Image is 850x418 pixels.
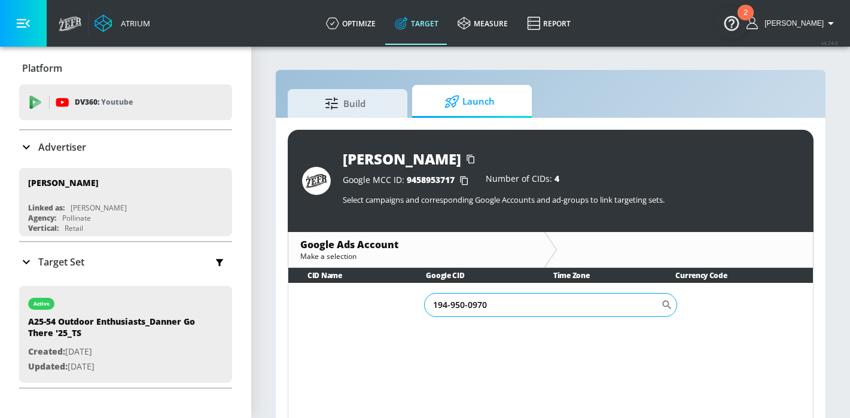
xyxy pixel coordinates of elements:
[101,96,133,108] p: Youtube
[486,175,559,187] div: Number of CIDs:
[407,268,534,283] th: Google CID
[300,251,532,261] div: Make a selection
[300,89,391,118] span: Build
[424,293,661,317] input: Search CID Name or Number
[343,175,474,187] div: Google MCC ID:
[28,223,59,233] div: Vertical:
[19,286,232,383] div: activeA25-54 Outdoor Enthusiasts_Danner Go There '25_TSCreated:[DATE]Updated:[DATE]
[656,268,813,283] th: Currency Code
[715,6,748,39] button: Open Resource Center, 2 new notifications
[19,84,232,120] div: DV360: Youtube
[65,223,83,233] div: Retail
[385,2,448,45] a: Target
[38,255,84,269] p: Target Set
[28,344,196,359] p: [DATE]
[343,149,461,169] div: [PERSON_NAME]
[22,62,62,75] p: Platform
[28,177,99,188] div: [PERSON_NAME]
[116,18,150,29] div: Atrium
[517,2,580,45] a: Report
[28,359,196,374] p: [DATE]
[760,19,824,28] span: login as: Heather.Aleksis@zefr.com
[33,301,50,307] div: active
[747,16,838,30] button: [PERSON_NAME]
[62,213,91,223] div: Pollinate
[95,14,150,32] a: Atrium
[28,361,68,372] span: Updated:
[28,203,65,213] div: Linked as:
[71,203,127,213] div: [PERSON_NAME]
[744,13,748,28] div: 2
[424,87,515,116] span: Launch
[555,173,559,184] span: 4
[19,130,232,164] div: Advertiser
[288,232,544,267] div: Google Ads AccountMake a selection
[448,2,517,45] a: measure
[28,316,196,344] div: A25-54 Outdoor Enthusiasts_Danner Go There '25_TS
[316,2,385,45] a: optimize
[28,213,56,223] div: Agency:
[424,293,677,317] div: Search CID Name or Number
[288,268,407,283] th: CID Name
[19,168,232,236] div: [PERSON_NAME]Linked as:[PERSON_NAME]Agency:PollinateVertical:Retail
[343,194,799,205] p: Select campaigns and corresponding Google Accounts and ad-groups to link targeting sets.
[300,238,532,251] div: Google Ads Account
[407,174,455,185] span: 9458953717
[38,141,86,154] p: Advertiser
[19,242,232,282] div: Target Set
[534,268,656,283] th: Time Zone
[75,96,133,109] p: DV360:
[821,39,838,46] span: v 4.24.0
[28,346,65,357] span: Created:
[19,51,232,85] div: Platform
